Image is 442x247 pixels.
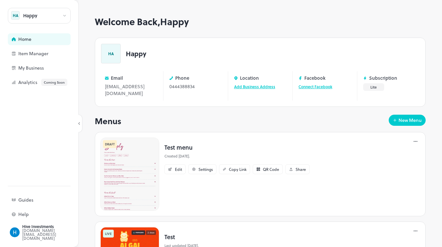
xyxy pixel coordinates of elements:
[229,167,246,171] div: Copy Link
[23,13,37,18] div: Happy
[101,44,121,63] div: HA
[18,212,84,217] div: Help
[126,50,146,57] p: Happy
[41,79,67,86] div: Coming Soon
[399,118,422,123] div: New Menu
[100,138,159,211] img: 1676465168948jpkkhb7nf3k.jpg
[175,167,182,171] div: Edit
[389,115,426,126] button: New Menu
[95,115,121,127] p: Menus
[22,228,84,240] div: [DOMAIN_NAME][EMAIL_ADDRESS][DOMAIN_NAME]
[304,75,326,80] p: Facebook
[103,230,114,238] div: LIVE
[169,83,222,90] div: 0444388834
[22,224,84,228] div: Hive Investments
[298,84,332,90] a: Connect Facebook
[111,75,123,80] p: Email
[18,66,84,70] div: My Business
[18,198,84,202] div: Guides
[363,83,384,91] button: Lite
[234,84,275,90] a: Add Business Address
[103,140,117,148] div: DRAFT
[10,227,20,237] img: ACg8ocLmo65ov1jpqWbz7SPT2e-d9NB992B3RkI0GUFuuXqH0rLO7g=s96-c
[263,167,279,171] div: QR Code
[164,143,310,152] p: Test menu
[175,75,189,80] p: Phone
[18,79,84,86] div: Analytics
[296,167,306,171] div: Share
[11,11,20,20] div: HA
[240,75,259,80] p: Location
[369,75,397,80] p: Subscription
[164,232,310,241] p: Test
[95,16,426,27] h1: Welcome Back, Happy
[164,154,310,159] p: Created [DATE].
[18,37,84,41] div: Home
[18,51,84,56] div: Item Manager
[198,167,213,171] div: Settings
[105,83,157,97] div: [EMAIL_ADDRESS][DOMAIN_NAME]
